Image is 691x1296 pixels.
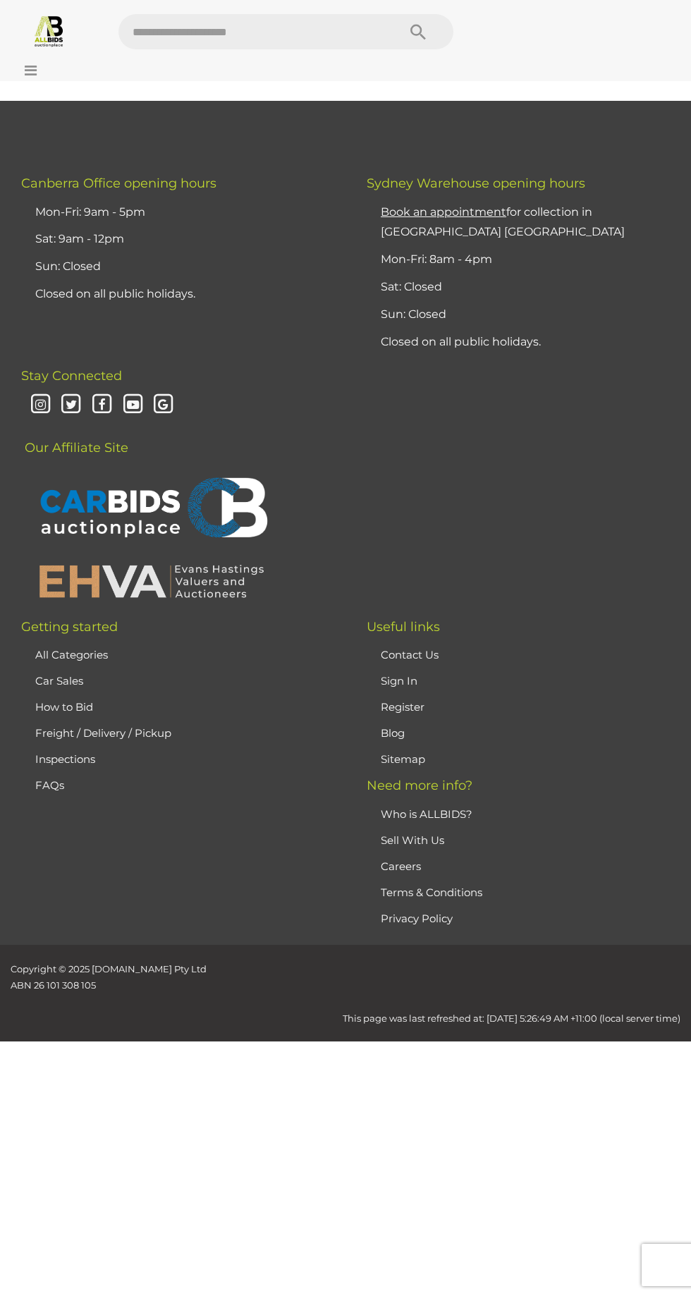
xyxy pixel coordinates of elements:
span: Stay Connected [21,368,122,384]
u: Book an appointment [381,205,506,219]
li: Sat: Closed [377,274,677,301]
a: Sitemap [381,752,425,766]
a: How to Bid [35,700,93,714]
a: FAQs [35,778,64,792]
a: Freight / Delivery / Pickup [35,726,171,740]
li: Closed on all public holidays. [377,329,677,356]
a: Careers [381,860,421,873]
a: Book an appointmentfor collection in [GEOGRAPHIC_DATA] [GEOGRAPHIC_DATA] [381,205,625,239]
a: Blog [381,726,405,740]
i: Youtube [121,393,145,417]
i: Facebook [90,393,114,417]
span: Need more info? [367,778,472,793]
li: Mon-Fri: 9am - 5pm [32,199,331,226]
li: Sun: Closed [377,301,677,329]
span: Our Affiliate Site [21,419,128,456]
a: All Categories [35,648,108,661]
a: Contact Us [381,648,439,661]
li: Sat: 9am - 12pm [32,226,331,253]
i: Instagram [28,393,53,417]
li: Sun: Closed [32,253,331,281]
img: Allbids.com.au [32,14,66,47]
a: Car Sales [35,674,83,687]
a: Privacy Policy [381,912,453,925]
li: Closed on all public holidays. [32,281,331,308]
span: Sydney Warehouse opening hours [367,176,585,191]
img: EHVA | Evans Hastings Valuers and Auctioneers [32,563,271,599]
li: Mon-Fri: 8am - 4pm [377,246,677,274]
button: Search [383,14,453,49]
a: Register [381,700,424,714]
i: Twitter [59,393,84,417]
a: Inspections [35,752,95,766]
a: Sell With Us [381,833,444,847]
span: Canberra Office opening hours [21,176,216,191]
a: Who is ALLBIDS? [381,807,472,821]
span: Useful links [367,619,440,635]
img: CARBIDS Auctionplace [32,463,271,556]
a: Terms & Conditions [381,886,482,899]
i: Google [152,393,176,417]
a: Sign In [381,674,417,687]
span: Getting started [21,619,118,635]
